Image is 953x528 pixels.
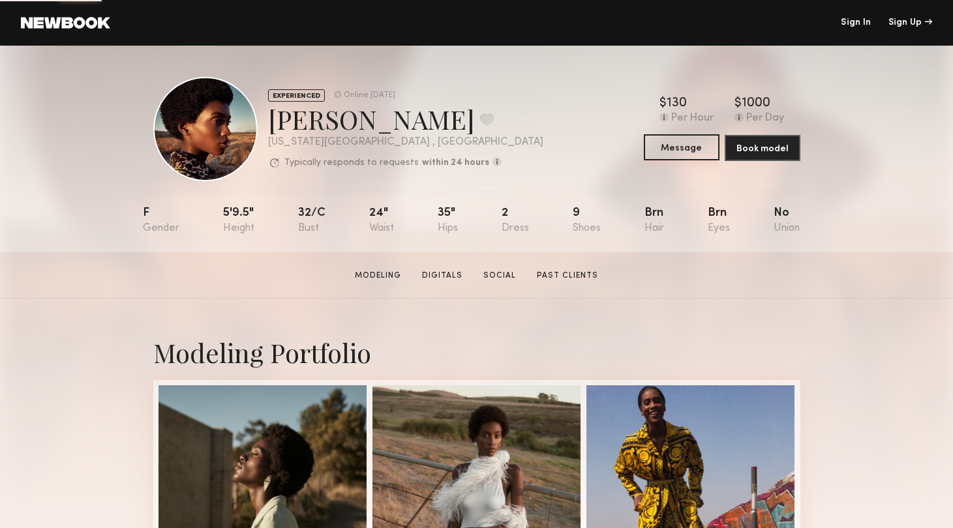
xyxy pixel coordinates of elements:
[143,207,179,234] div: F
[223,207,254,234] div: 5'9.5"
[725,135,800,161] button: Book model
[438,207,458,234] div: 35"
[659,97,667,110] div: $
[671,113,714,125] div: Per Hour
[422,158,489,168] b: within 24 hours
[841,18,871,27] a: Sign In
[153,335,800,370] div: Modeling Portfolio
[298,207,325,234] div: 32/c
[644,134,719,160] button: Message
[268,137,543,148] div: [US_STATE][GEOGRAPHIC_DATA] , [GEOGRAPHIC_DATA]
[268,102,543,136] div: [PERSON_NAME]
[742,97,770,110] div: 1000
[734,97,742,110] div: $
[708,207,730,234] div: Brn
[644,207,664,234] div: Brn
[344,91,395,100] div: Online [DATE]
[284,158,419,168] p: Typically responds to requests
[369,207,394,234] div: 24"
[888,18,932,27] div: Sign Up
[478,270,521,282] a: Social
[774,207,800,234] div: No
[667,97,687,110] div: 130
[573,207,601,234] div: 9
[532,270,603,282] a: Past Clients
[746,113,784,125] div: Per Day
[350,270,406,282] a: Modeling
[417,270,468,282] a: Digitals
[268,89,325,102] div: EXPERIENCED
[502,207,529,234] div: 2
